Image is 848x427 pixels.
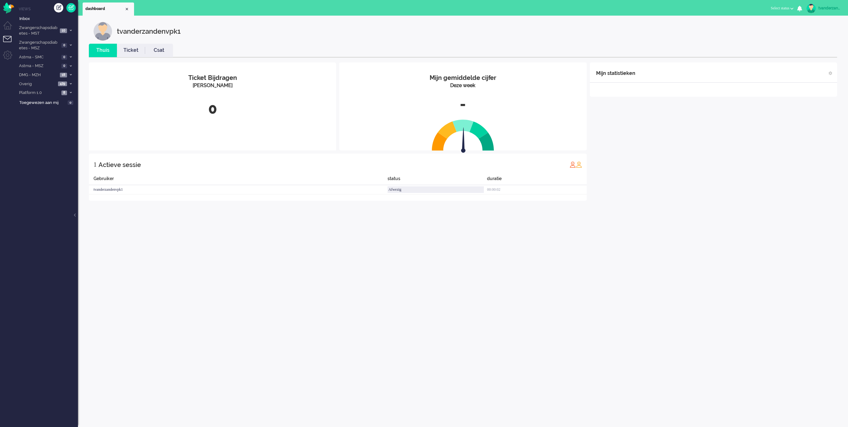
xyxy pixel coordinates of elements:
[3,51,17,65] li: Admin menu
[18,63,60,69] span: Astma - MSZ
[19,100,66,106] span: Toegewezen aan mij
[450,127,477,154] img: arrow.svg
[89,47,117,54] a: Thuis
[767,2,797,16] li: Select status
[94,73,331,82] div: Ticket Bijdragen
[818,5,842,11] div: tvanderzandenvpk1
[807,4,816,13] img: avatar
[18,90,60,96] span: Platform 1.0
[94,158,97,171] div: 1
[145,44,173,57] li: Csat
[18,72,58,78] span: DMG - MZH
[3,4,14,9] a: Omnidesk
[18,99,78,106] a: Toegewezen aan mij 0
[18,25,58,37] span: Zwangerschapsdiabetes - MST
[61,43,67,48] span: 0
[3,21,17,35] li: Dashboard menu
[94,82,331,89] div: [PERSON_NAME]
[767,4,797,13] button: Select status
[18,40,60,51] span: Zwangerschapsdiabetes - MSZ
[19,16,78,22] span: Inbox
[99,159,141,171] div: Actieve sessie
[771,6,789,10] span: Select status
[570,161,576,168] img: profile_red.svg
[3,2,14,13] img: flow_omnibird.svg
[388,186,484,193] div: Afwezig
[344,73,582,82] div: Mijn gemiddelde cijfer
[18,81,56,87] span: Overig
[124,7,129,12] div: Close tab
[85,6,124,12] span: dashboard
[18,54,60,60] span: Astma - SMC
[576,161,582,168] img: profile_orange.svg
[388,175,487,185] div: status
[89,44,117,57] li: Thuis
[117,44,145,57] li: Ticket
[89,175,388,185] div: Gebruiker
[117,47,145,54] a: Ticket
[19,6,78,12] li: Views
[344,82,582,89] div: Deze week
[61,91,67,95] span: 8
[94,99,331,119] div: 0
[66,3,76,12] a: Quick Ticket
[145,47,173,54] a: Csat
[58,81,67,86] span: 429
[3,36,17,50] li: Tickets menu
[805,4,842,13] a: tvanderzandenvpk1
[68,101,73,105] span: 0
[596,67,635,80] div: Mijn statistieken
[89,185,388,194] div: tvanderzandenvpk1
[61,55,67,60] span: 0
[94,22,112,41] img: customer.svg
[83,2,134,16] li: Dashboard
[344,94,582,115] div: -
[117,22,181,41] div: tvanderzandenvpk1
[432,119,494,151] img: semi_circle.svg
[61,64,67,68] span: 0
[18,15,78,22] a: Inbox
[54,3,63,12] div: Creëer ticket
[60,73,67,77] span: 18
[487,175,586,185] div: duratie
[487,185,586,194] div: 00:00:02
[60,28,67,33] span: 10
